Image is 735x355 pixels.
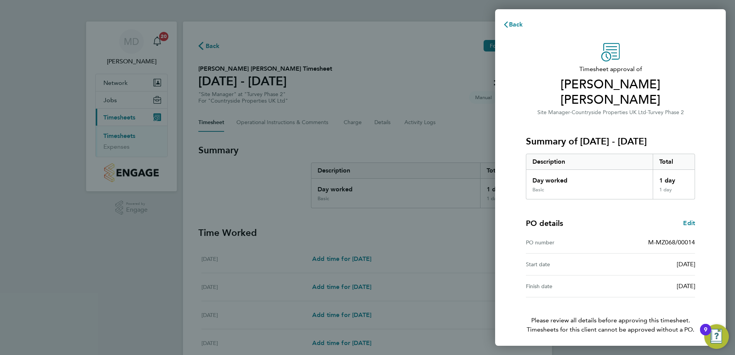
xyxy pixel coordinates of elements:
span: Turvey Phase 2 [648,109,684,116]
span: Timesheet approval of [526,65,695,74]
span: Back [509,21,523,28]
button: Open Resource Center, 9 new notifications [704,324,729,349]
div: Finish date [526,282,610,291]
a: Edit [683,219,695,228]
h4: PO details [526,218,563,229]
span: M-MZ068/00014 [648,239,695,246]
span: Timesheets for this client cannot be approved without a PO. [517,325,704,334]
div: Day worked [526,170,653,187]
div: 1 day [653,170,695,187]
h3: Summary of [DATE] - [DATE] [526,135,695,148]
div: Summary of 25 - 31 Aug 2025 [526,154,695,199]
div: [DATE] [610,282,695,291]
button: Back [495,17,531,32]
p: Please review all details before approving this timesheet. [517,297,704,334]
div: Total [653,154,695,169]
span: Edit [683,219,695,227]
span: · [570,109,572,116]
span: Countryside Properties UK Ltd [572,109,646,116]
span: · [646,109,648,116]
span: Site Manager [537,109,570,116]
div: PO number [526,238,610,247]
div: [DATE] [610,260,695,269]
span: [PERSON_NAME] [PERSON_NAME] [526,77,695,108]
div: 9 [704,330,707,340]
div: Description [526,154,653,169]
div: Start date [526,260,610,269]
div: 1 day [653,187,695,199]
div: Basic [532,187,544,193]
